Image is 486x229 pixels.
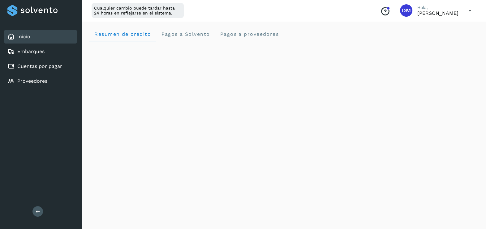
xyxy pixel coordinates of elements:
a: Proveedores [17,78,47,84]
span: Pagos a Solvento [161,31,210,37]
div: Inicio [4,30,77,44]
div: Embarques [4,45,77,58]
p: Diego Muriel Perez [417,10,458,16]
div: Cualquier cambio puede tardar hasta 24 horas en reflejarse en el sistema. [92,3,184,18]
div: Cuentas por pagar [4,60,77,73]
span: Resumen de crédito [94,31,151,37]
p: Hola, [417,5,458,10]
a: Embarques [17,48,45,54]
span: Pagos a proveedores [220,31,279,37]
a: Cuentas por pagar [17,63,62,69]
a: Inicio [17,34,30,40]
div: Proveedores [4,74,77,88]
